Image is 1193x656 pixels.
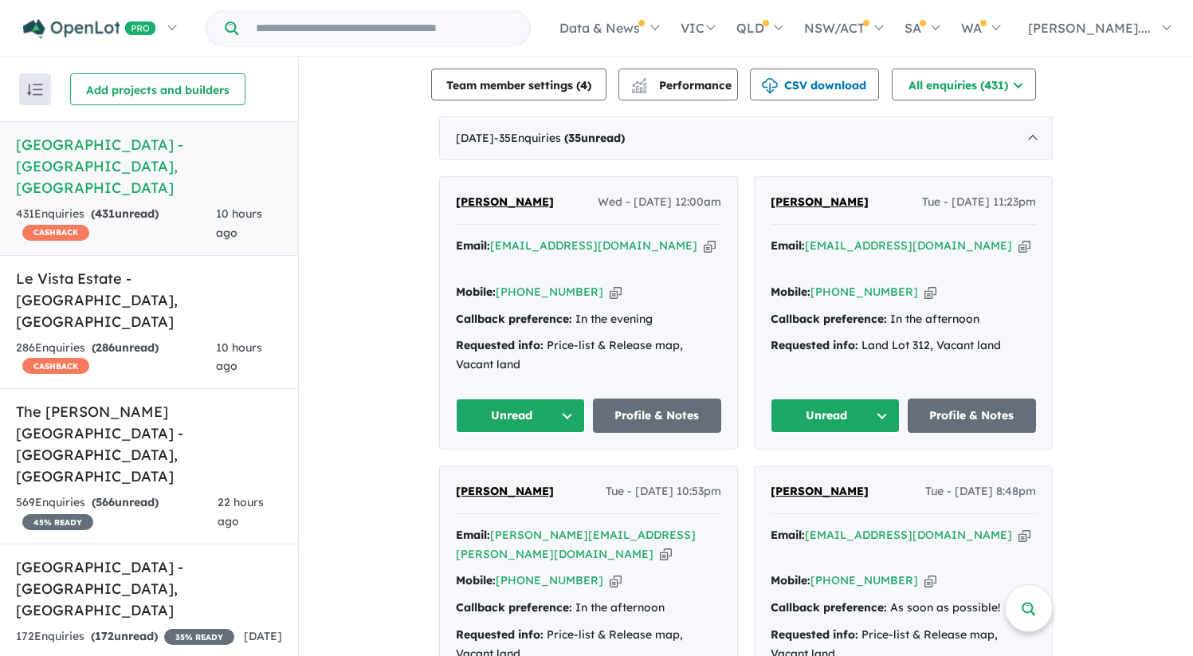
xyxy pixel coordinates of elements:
[593,399,722,433] a: Profile & Notes
[892,69,1036,100] button: All enquiries (431)
[92,340,159,355] strong: ( unread)
[456,310,721,329] div: In the evening
[244,629,282,643] span: [DATE]
[618,69,738,100] button: Performance
[218,495,264,528] span: 22 hours ago
[70,73,245,105] button: Add projects and builders
[16,205,216,243] div: 431 Enquir ies
[598,193,721,212] span: Wed - [DATE] 12:00am
[23,19,156,39] img: Openlot PRO Logo White
[490,238,697,253] a: [EMAIL_ADDRESS][DOMAIN_NAME]
[771,338,858,352] strong: Requested info:
[632,78,646,87] img: line-chart.svg
[924,284,936,301] button: Copy
[456,194,554,209] span: [PERSON_NAME]
[456,336,721,375] div: Price-list & Release map, Vacant land
[771,528,805,542] strong: Email:
[22,225,89,241] span: CASHBACK
[924,572,936,589] button: Copy
[771,310,1036,329] div: In the afternoon
[439,116,1053,161] div: [DATE]
[771,193,869,212] a: [PERSON_NAME]
[241,11,527,45] input: Try estate name, suburb, builder or developer
[771,600,887,615] strong: Callback preference:
[27,84,43,96] img: sort.svg
[922,193,1036,212] span: Tue - [DATE] 11:23pm
[16,339,216,377] div: 286 Enquir ies
[431,69,606,100] button: Team member settings (4)
[456,528,696,561] a: [PERSON_NAME][EMAIL_ADDRESS][PERSON_NAME][DOMAIN_NAME]
[564,131,625,145] strong: ( unread)
[496,573,603,587] a: [PHONE_NUMBER]
[456,399,585,433] button: Unread
[634,78,732,92] span: Performance
[16,493,218,532] div: 569 Enquir ies
[762,78,778,94] img: download icon
[456,238,490,253] strong: Email:
[771,573,810,587] strong: Mobile:
[610,284,622,301] button: Copy
[216,206,262,240] span: 10 hours ago
[810,285,918,299] a: [PHONE_NUMBER]
[810,573,918,587] a: [PHONE_NUMBER]
[1018,527,1030,544] button: Copy
[456,600,572,615] strong: Callback preference:
[16,134,282,198] h5: [GEOGRAPHIC_DATA] - [GEOGRAPHIC_DATA] , [GEOGRAPHIC_DATA]
[16,556,282,621] h5: [GEOGRAPHIC_DATA] - [GEOGRAPHIC_DATA] , [GEOGRAPHIC_DATA]
[771,194,869,209] span: [PERSON_NAME]
[771,599,1036,618] div: As soon as possible!
[771,399,900,433] button: Unread
[456,573,496,587] strong: Mobile:
[95,206,115,221] span: 431
[610,572,622,589] button: Copy
[95,629,114,643] span: 172
[771,627,858,642] strong: Requested info:
[771,482,869,501] a: [PERSON_NAME]
[908,399,1037,433] a: Profile & Notes
[771,312,887,326] strong: Callback preference:
[925,482,1036,501] span: Tue - [DATE] 8:48pm
[660,546,672,563] button: Copy
[805,528,1012,542] a: [EMAIL_ADDRESS][DOMAIN_NAME]
[805,238,1012,253] a: [EMAIL_ADDRESS][DOMAIN_NAME]
[456,193,554,212] a: [PERSON_NAME]
[606,482,721,501] span: Tue - [DATE] 10:53pm
[96,495,115,509] span: 566
[1028,20,1151,36] span: [PERSON_NAME]....
[771,285,810,299] strong: Mobile:
[771,238,805,253] strong: Email:
[22,514,93,530] span: 45 % READY
[771,484,869,498] span: [PERSON_NAME]
[456,627,544,642] strong: Requested info:
[631,83,647,93] img: bar-chart.svg
[456,599,721,618] div: In the afternoon
[771,336,1036,355] div: Land Lot 312, Vacant land
[580,78,587,92] span: 4
[496,285,603,299] a: [PHONE_NUMBER]
[456,528,490,542] strong: Email:
[750,69,879,100] button: CSV download
[456,285,496,299] strong: Mobile:
[568,131,581,145] span: 35
[91,206,159,221] strong: ( unread)
[92,495,159,509] strong: ( unread)
[22,358,89,374] span: CASHBACK
[16,401,282,487] h5: The [PERSON_NAME][GEOGRAPHIC_DATA] - [GEOGRAPHIC_DATA] , [GEOGRAPHIC_DATA]
[456,484,554,498] span: [PERSON_NAME]
[91,629,158,643] strong: ( unread)
[164,629,234,645] span: 35 % READY
[494,131,625,145] span: - 35 Enquir ies
[16,268,282,332] h5: Le Vista Estate - [GEOGRAPHIC_DATA] , [GEOGRAPHIC_DATA]
[704,238,716,254] button: Copy
[216,340,262,374] span: 10 hours ago
[456,338,544,352] strong: Requested info:
[96,340,115,355] span: 286
[456,482,554,501] a: [PERSON_NAME]
[16,627,234,646] div: 172 Enquir ies
[1018,238,1030,254] button: Copy
[456,312,572,326] strong: Callback preference:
